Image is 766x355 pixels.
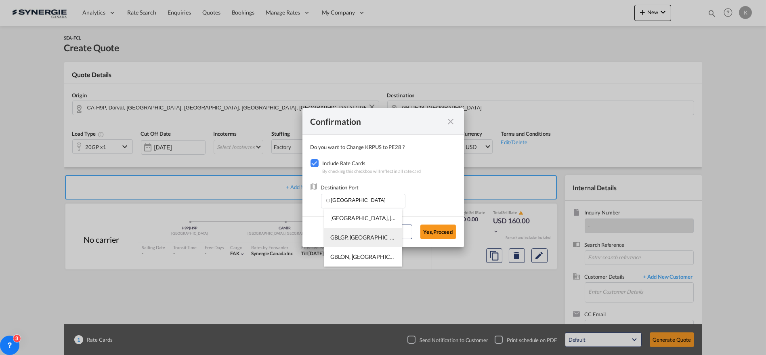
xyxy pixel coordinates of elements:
input: Enter Destination Port [325,194,405,206]
button: Yes,Proceed [420,225,456,239]
md-icon: icon-close fg-AAA8AD cursor [446,117,456,126]
span: GBLGP, [GEOGRAPHIC_DATA], [GEOGRAPHIC_DATA], [GEOGRAPHIC_DATA] & [GEOGRAPHIC_DATA], [GEOGRAPHIC_D... [330,234,648,241]
div: Include Rate Cards [323,159,421,167]
img: ic_map_24px.svg [311,183,317,190]
span: GBLON, [GEOGRAPHIC_DATA], [GEOGRAPHIC_DATA], [GEOGRAPHIC_DATA] & [GEOGRAPHIC_DATA], [GEOGRAPHIC_D... [330,253,650,260]
div: By checking this checkbox will reflect in all rate card [323,167,421,175]
div: Confirmation [311,116,441,126]
md-checkbox: Checkbox No Ink [311,159,323,167]
div: Do you want to Change KRPUS to PE28 ? [311,143,456,151]
div: Destination Port [321,183,405,191]
span: [GEOGRAPHIC_DATA], [GEOGRAPHIC_DATA], [GEOGRAPHIC_DATA], [GEOGRAPHIC_DATA], [GEOGRAPHIC_DATA] [330,214,625,221]
md-dialog: Confirmation Do you ... [302,108,464,247]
